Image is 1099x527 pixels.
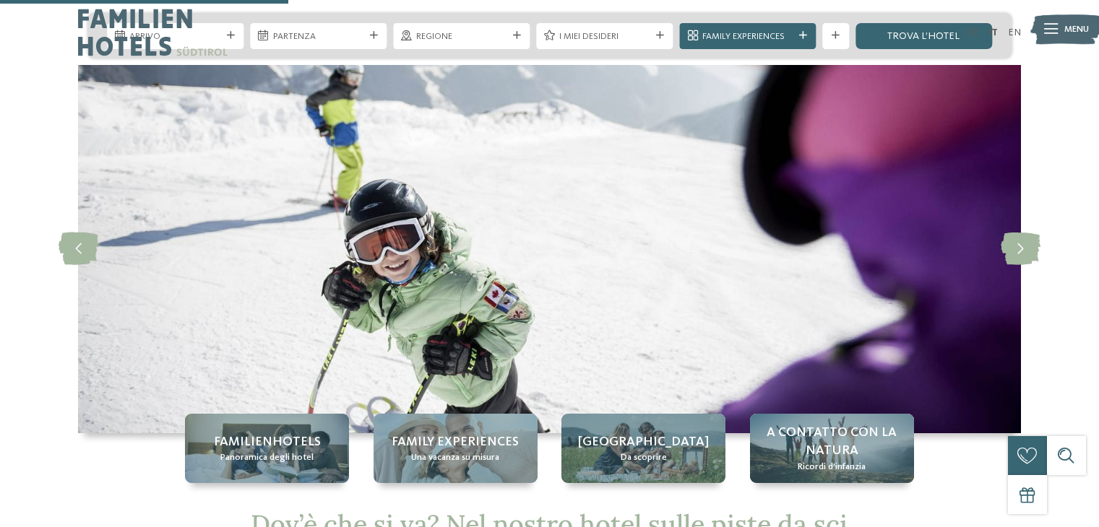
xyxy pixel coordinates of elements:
[621,451,667,464] span: Da scoprire
[988,27,998,38] a: IT
[374,414,538,483] a: Hotel sulle piste da sci per bambini: divertimento senza confini Family experiences Una vacanza s...
[220,451,314,464] span: Panoramica degli hotel
[214,433,321,451] span: Familienhotels
[750,414,914,483] a: Hotel sulle piste da sci per bambini: divertimento senza confini A contatto con la natura Ricordi...
[763,424,901,460] span: A contatto con la natura
[965,27,979,38] a: DE
[1064,23,1089,36] span: Menu
[392,433,519,451] span: Family experiences
[411,451,499,464] span: Una vacanza su misura
[798,461,866,474] span: Ricordi d’infanzia
[78,65,1021,433] img: Hotel sulle piste da sci per bambini: divertimento senza confini
[578,433,709,451] span: [GEOGRAPHIC_DATA]
[1008,27,1021,38] a: EN
[185,414,349,483] a: Hotel sulle piste da sci per bambini: divertimento senza confini Familienhotels Panoramica degli ...
[561,414,725,483] a: Hotel sulle piste da sci per bambini: divertimento senza confini [GEOGRAPHIC_DATA] Da scoprire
